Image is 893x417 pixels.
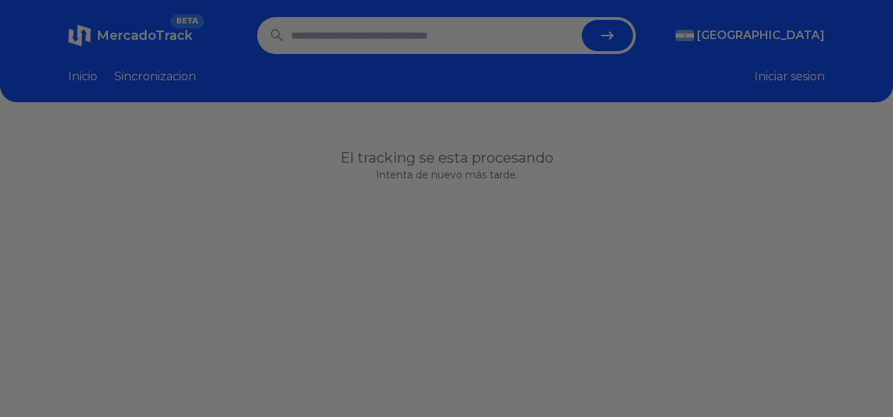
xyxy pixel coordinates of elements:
button: Iniciar sesion [754,68,825,85]
img: Argentina [676,30,694,41]
a: Inicio [68,68,97,85]
a: MercadoTrackBETA [68,24,193,47]
h1: El tracking se esta procesando [68,148,825,168]
img: MercadoTrack [68,24,91,47]
button: [GEOGRAPHIC_DATA] [676,27,825,44]
span: [GEOGRAPHIC_DATA] [697,27,825,44]
span: BETA [171,14,204,28]
span: MercadoTrack [97,28,193,43]
p: Intenta de nuevo más tarde. [68,168,825,182]
a: Sincronizacion [114,68,196,85]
